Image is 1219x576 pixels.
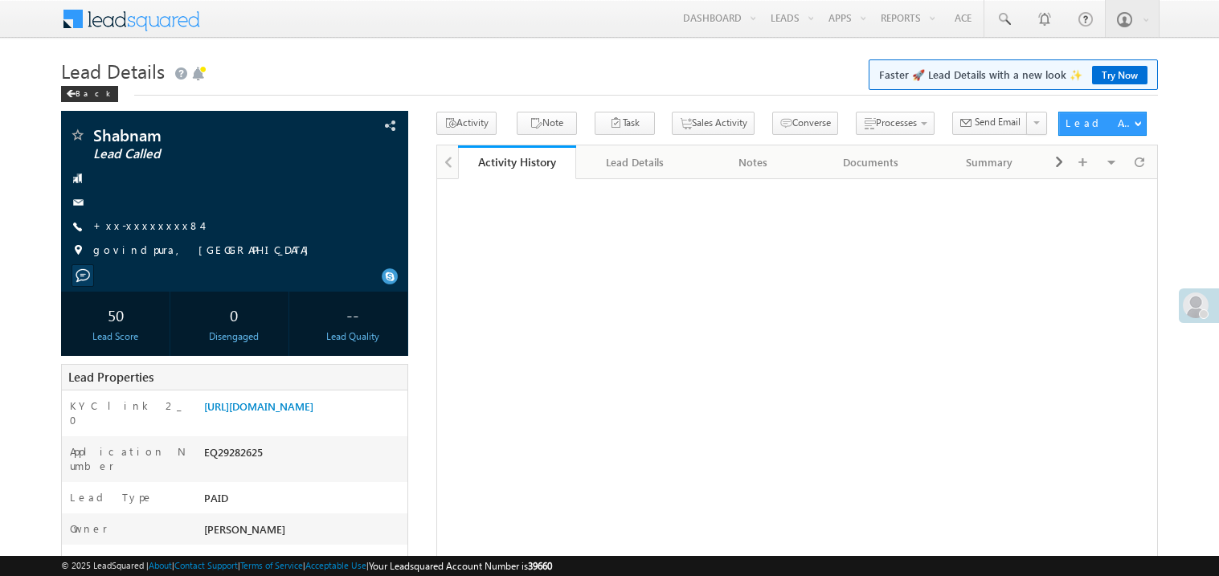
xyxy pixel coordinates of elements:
a: Notes [694,145,812,179]
span: [PERSON_NAME] [204,522,285,536]
div: Back [61,86,118,102]
div: 0 [183,300,284,329]
a: Try Now [1092,66,1147,84]
span: Your Leadsquared Account Number is [369,560,552,572]
div: Lead Actions [1066,116,1134,130]
label: KYC link 2_0 [70,398,187,427]
span: Shabnam [93,127,309,143]
button: Sales Activity [672,112,755,135]
button: Task [595,112,655,135]
span: Processes [876,116,917,129]
span: Lead Details [61,58,165,84]
div: Documents [825,153,916,172]
label: Lead Type [70,490,153,505]
button: Converse [772,112,838,135]
button: Send Email [952,112,1028,135]
a: Terms of Service [240,560,303,570]
span: govindpura, [GEOGRAPHIC_DATA] [93,243,317,259]
button: Lead Actions [1058,112,1147,136]
div: Lead Score [65,329,166,344]
div: Notes [707,153,798,172]
a: Back [61,85,126,99]
a: Activity History [458,145,576,179]
a: Summary [931,145,1049,179]
a: Lead Details [576,145,694,179]
a: About [149,560,172,570]
a: Acceptable Use [305,560,366,570]
button: Processes [856,112,935,135]
span: © 2025 LeadSquared | | | | | [61,558,552,574]
label: Owner [70,521,108,536]
div: Lead Quality [302,329,403,344]
div: -- [302,300,403,329]
div: PAID [200,490,407,513]
span: Lead Properties [68,369,153,385]
div: Lead Details [589,153,680,172]
div: Summary [943,153,1034,172]
button: Note [517,112,577,135]
span: Lead Called [93,146,309,162]
a: [URL][DOMAIN_NAME] [204,399,313,413]
div: Disengaged [183,329,284,344]
span: Send Email [975,115,1021,129]
label: Application Number [70,444,187,473]
a: +xx-xxxxxxxx84 [93,219,202,232]
a: Documents [812,145,931,179]
a: Contact Support [174,560,238,570]
button: Activity [436,112,497,135]
span: Faster 🚀 Lead Details with a new look ✨ [879,67,1147,83]
div: EQ29282625 [200,444,407,467]
span: 39660 [528,560,552,572]
div: Activity History [470,154,564,170]
div: 50 [65,300,166,329]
